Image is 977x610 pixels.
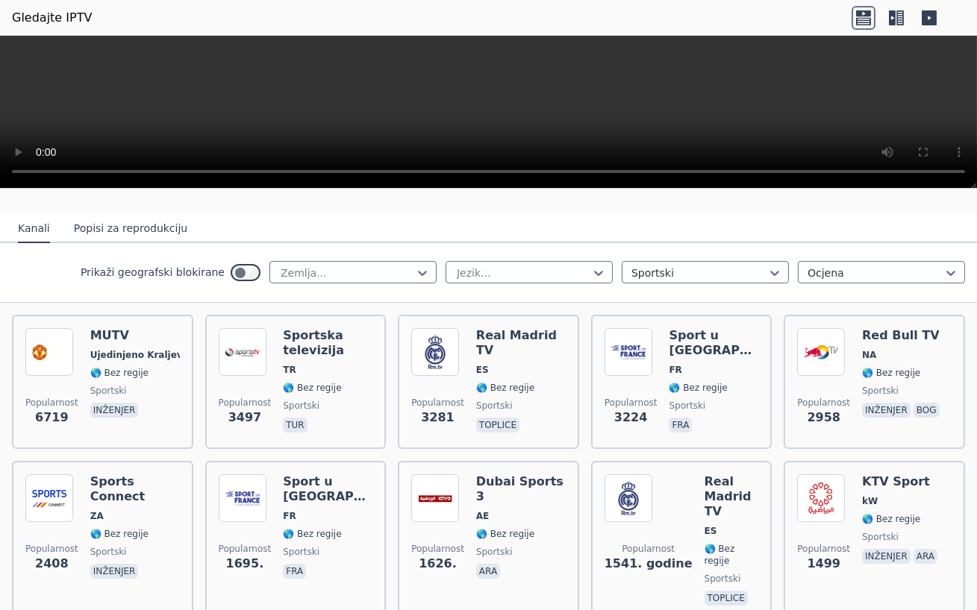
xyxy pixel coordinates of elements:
[35,556,69,570] font: 2408
[283,547,319,557] font: sportski
[90,386,127,396] font: sportski
[25,328,73,376] img: MUTV
[862,328,940,342] font: Red Bull TV
[862,386,899,396] font: sportski
[862,350,876,360] font: NA
[283,474,422,503] font: Sport u [GEOGRAPHIC_DATA]
[605,397,658,408] font: Popularnost
[74,215,187,243] button: Popisi za reprodukciju
[605,328,652,376] img: Sport en France
[81,266,225,278] font: Prikaži geografski blokirane
[35,410,69,424] font: 6719
[862,496,878,506] font: kW
[862,514,920,524] font: 🌎 Bez regije
[283,365,296,375] font: TR
[862,368,920,378] font: 🌎 Bez regije
[25,474,73,522] img: Sports Connect
[283,328,344,357] font: Sportska televizija
[419,556,457,570] font: 1626.
[479,566,497,576] font: ara
[219,544,272,554] font: Popularnost
[12,10,92,25] font: Gledajte IPTV
[283,529,341,539] font: 🌎 Bez regije
[90,547,127,557] font: sportski
[862,532,899,542] font: sportski
[411,544,464,554] font: Popularnost
[25,544,78,554] font: Popularnost
[228,410,262,424] font: 3497
[476,365,489,375] font: ES
[669,328,808,357] font: Sport u [GEOGRAPHIC_DATA]
[286,420,304,430] font: tur
[807,556,840,570] font: 1499
[705,526,717,536] font: ES
[476,511,489,521] font: AE
[807,410,840,424] font: 2958
[476,547,513,557] font: sportski
[917,405,937,415] font: Bog
[90,529,149,539] font: 🌎 Bez regije
[797,328,845,376] img: Red Bull TV
[283,383,341,393] font: 🌎 Bez regije
[219,328,266,376] img: Sports TV
[226,556,264,570] font: 1695.
[672,420,689,430] font: fra
[614,410,648,424] font: 3224
[605,556,693,570] font: 1541. godine
[93,566,136,576] font: inženjer
[476,474,564,503] font: Dubai Sports 3
[411,397,464,408] font: Popularnost
[90,328,129,342] font: MUTV
[622,544,675,554] font: Popularnost
[219,397,272,408] font: Popularnost
[411,328,459,376] img: Real Madrid TV
[421,410,455,424] font: 3281
[862,474,930,488] font: KTV Sport
[605,474,652,522] img: Real Madrid TV
[797,474,845,522] img: KTV Sport
[476,400,513,411] font: sportski
[93,405,136,415] font: inženjer
[25,397,78,408] font: Popularnost
[669,400,705,411] font: sportski
[865,551,908,562] font: inženjer
[90,350,205,360] font: Ujedinjeno Kraljevstvo
[479,420,516,430] font: toplice
[90,511,104,521] font: ZA
[708,593,745,603] font: toplice
[18,222,50,234] font: Kanali
[90,368,149,378] font: 🌎 Bez regije
[286,566,303,576] font: fra
[411,474,459,522] img: Dubai Sports 3
[476,383,534,393] font: 🌎 Bez regije
[797,397,850,408] font: Popularnost
[18,215,50,243] button: Kanali
[90,474,146,503] font: Sports Connect
[705,573,741,584] font: sportski
[219,474,266,522] img: Sport en France
[917,551,934,562] font: ara
[705,474,752,518] font: Real Madrid TV
[705,544,735,566] font: 🌎 Bez regije
[865,405,908,415] font: inženjer
[283,400,319,411] font: sportski
[12,9,92,27] a: Gledajte IPTV
[283,511,296,521] font: FR
[476,529,534,539] font: 🌎 Bez regije
[74,222,187,234] font: Popisi za reprodukciju
[669,365,681,375] font: FR
[797,544,850,554] font: Popularnost
[669,383,727,393] font: 🌎 Bez regije
[476,328,557,357] font: Real Madrid TV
